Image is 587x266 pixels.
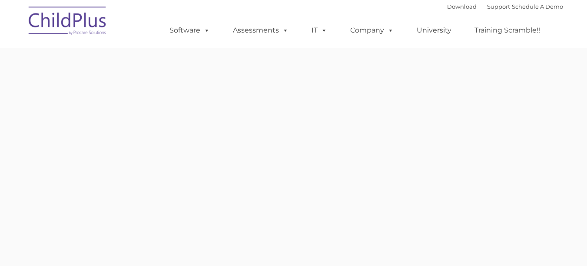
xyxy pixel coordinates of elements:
a: Training Scramble!! [466,22,549,39]
a: Assessments [224,22,297,39]
a: Support [487,3,510,10]
a: University [408,22,460,39]
font: | [447,3,563,10]
img: ChildPlus by Procare Solutions [24,0,111,44]
a: Company [342,22,402,39]
a: Schedule A Demo [512,3,563,10]
a: Download [447,3,477,10]
a: Software [161,22,219,39]
a: IT [303,22,336,39]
